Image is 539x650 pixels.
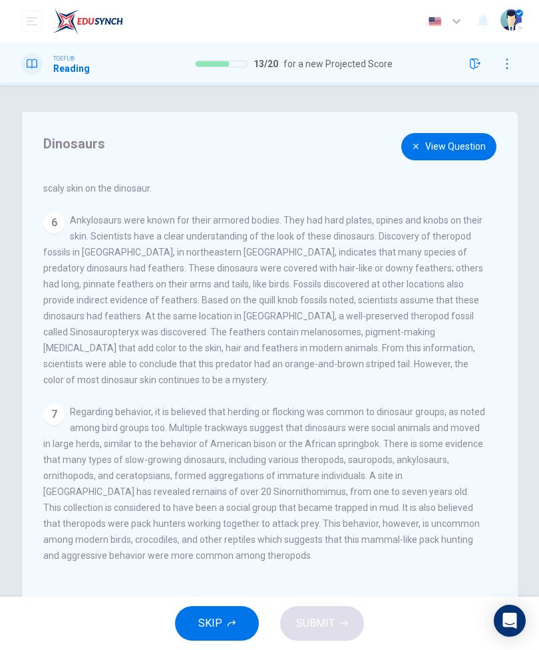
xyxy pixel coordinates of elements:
div: Open Intercom Messenger [494,605,526,637]
img: EduSynch logo [53,8,123,35]
span: SKIP [198,614,222,633]
img: Profile picture [500,9,522,31]
span: for a new Projected Score [283,59,393,69]
div: 7 [43,404,65,425]
img: en [427,17,443,27]
span: Regarding behavior, it is believed that herding or flocking was common to dinosaur groups, as not... [43,406,485,561]
button: SKIP [175,606,259,641]
button: View Question [401,133,496,160]
span: 13 / 20 [254,59,278,69]
div: 6 [43,212,65,234]
span: Ankylosaurs were known for their armored bodies. They had hard plates, spines and knobs on their ... [43,215,483,385]
h1: Reading [53,63,90,74]
h4: Dinosaurs [43,133,482,154]
button: open mobile menu [21,11,43,32]
span: TOEFL® [53,54,75,63]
